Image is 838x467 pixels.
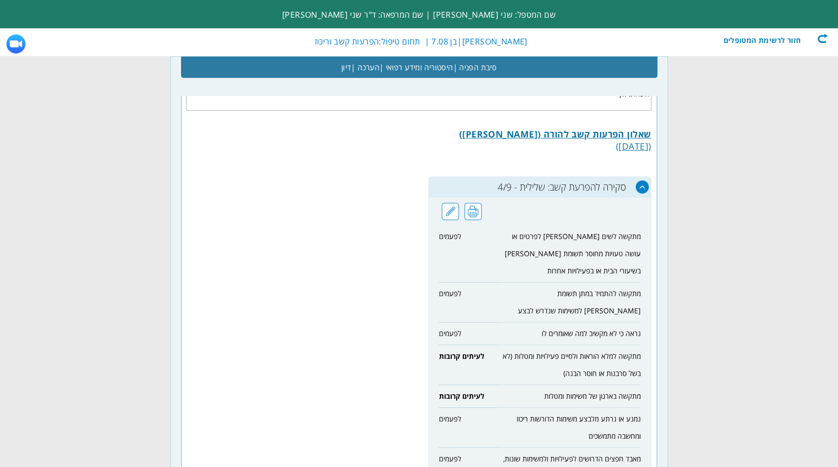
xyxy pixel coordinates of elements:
span: נמנע או נרתע מלבצע משימות הדורשות ריכוז ומחשבה מתמשכים [516,414,641,441]
div: | [211,33,527,50]
span: סיבת הפניה | [453,57,497,77]
div: חזור לרשימת המטופלים [712,33,828,43]
span: דיון [341,57,351,77]
h3: סקירה להפרעת קשב: שלילית - 4/9 [428,176,651,197]
span: מתקשה למלא הוראות ולסיים פעילויות ומטלות (לא בשל סרבנות או חוסר הבנה) [503,351,641,378]
label: בן 7.08 [431,36,457,47]
strong: מעט בלבול בהגהת מילים, לפעמים גימגום או חזרה עד שמצליח לאמר את מה שרצה [173,90,406,100]
span: לעיתים קרובות [439,351,484,361]
strong: קושי בשמיעה טונים נמוכים [326,80,400,90]
span: היסטוריה ומידע רפואי | [379,57,453,77]
u: בטן אגן [443,148,463,157]
span: הערכה | [351,57,379,77]
span: | תחום טיפול: [312,36,429,47]
span: לעיתים קרובות [439,391,484,401]
span: מתקשה לשים [PERSON_NAME] לפרטים או עושה טעויות מחוסר תשומת [PERSON_NAME] בשיעורי הבית או בפעילויו... [505,231,641,275]
label: ([DATE]) [441,128,651,152]
u: בעיות נוירולוגיות [418,61,463,71]
span: מתקשה להתמיד במתן תשומת [PERSON_NAME] למשימות שנדרש לבצע [518,289,641,315]
span: לפעמים [439,414,461,424]
span: שם המטפל: שני [PERSON_NAME] | שם המרפאה: ד"ר שני [PERSON_NAME] [282,9,556,20]
span: לפעמים [439,231,461,241]
u: [PERSON_NAME] ריאות [389,109,463,119]
b: שאלון הפרעות קשב להורה ([PERSON_NAME]) [459,128,651,140]
u: מחלות כרוניות, ניתוחים וסקירת מערכות [355,11,463,20]
span: לפעמים [439,289,461,298]
span: לפעמים [439,454,461,463]
img: ZoomMeetingIcon.png [5,33,27,55]
span: נראה כי לא מקשיב למה שאומרים לו [542,329,641,338]
span: [PERSON_NAME] [462,36,527,47]
label: הפרעות קשב וריכוז [315,36,379,47]
strong: אפנדציט [375,32,400,42]
span: מתקשה בארגון של משימות ומטלות [544,391,641,401]
span: לפעמים [439,329,461,338]
strong: בעקבות ניתוח אפנדיציט [344,42,412,52]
